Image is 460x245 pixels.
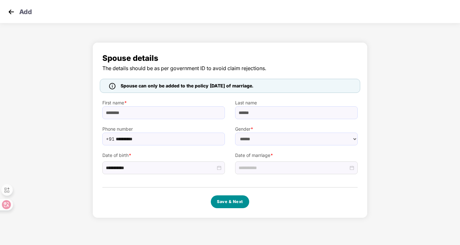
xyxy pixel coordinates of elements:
img: icon [109,83,115,89]
button: Save & Next [211,195,249,208]
span: The details should be as per government ID to avoid claim rejections. [102,64,358,72]
label: Date of marriage [235,152,358,159]
label: Phone number [102,126,225,133]
span: Spouse can only be added to the policy [DATE] of marriage. [121,82,253,89]
label: Gender [235,126,358,133]
p: Add [19,7,32,15]
label: First name [102,99,225,106]
span: +91 [106,134,115,144]
label: Date of birth [102,152,225,159]
img: svg+xml;base64,PHN2ZyB4bWxucz0iaHR0cDovL3d3dy53My5vcmcvMjAwMC9zdmciIHdpZHRoPSIzMCIgaGVpZ2h0PSIzMC... [6,7,16,17]
span: Spouse details [102,52,358,64]
label: Last name [235,99,358,106]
